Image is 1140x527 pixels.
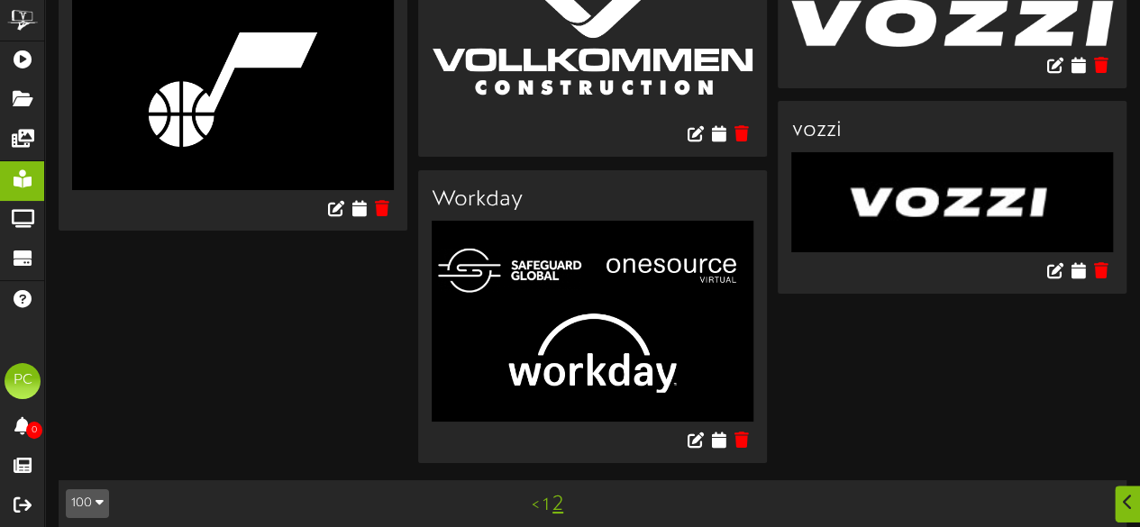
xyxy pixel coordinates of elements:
span: 0 [26,422,42,439]
a: < [532,495,539,515]
h3: Workday [432,188,753,212]
h3: vozzi [791,119,1113,142]
a: 1 [543,495,549,515]
div: PC [5,363,41,399]
img: 15f29817-318e-4c36-8481-49d215a75270.png [432,221,753,422]
img: 8cba8749-15c3-4c8a-b389-b0f767c72fc3.jpg [791,152,1113,253]
a: 2 [552,493,563,516]
button: 100 [66,489,109,518]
